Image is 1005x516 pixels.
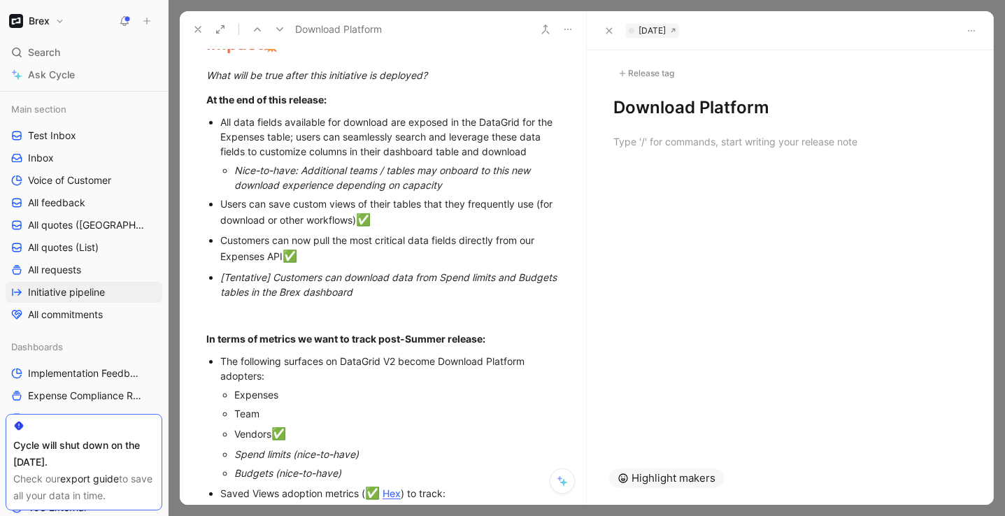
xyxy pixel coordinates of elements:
div: Cycle will shut down on the [DATE]. [13,437,155,471]
span: Expenses [234,389,278,401]
a: Implementation Feedback [6,363,162,384]
span: Ask Cycle [28,66,75,83]
div: Main section [6,99,162,120]
a: Initiative pipeline [6,282,162,303]
span: Implementation Feedback [28,366,143,380]
span: Main section [11,102,66,116]
span: Users can save custom views of their tables that they frequently use (for download or other workf... [220,198,555,226]
span: Impact [206,34,263,54]
span: Nice-to-have: Additional teams / tables may onboard to this new download experience depending on ... [234,164,533,191]
div: Dashboards [6,336,162,357]
span: ✅ [356,213,371,227]
span: At the end of this release: [206,94,327,106]
span: ) to track: [401,487,446,499]
a: All commitments [6,304,162,325]
button: BrexBrex [6,11,68,31]
a: All quotes ([GEOGRAPHIC_DATA]) [6,215,162,236]
span: Spend limits (nice-to-have) [234,448,359,460]
a: All feedback [6,192,162,213]
span: Initiative pipeline [28,285,105,299]
img: Brex [9,14,23,28]
span: In terms of metrics we want to track post-Summer release: [206,333,485,345]
span: All requests [28,263,81,277]
div: [DATE] [639,24,666,38]
span: ✅ [365,486,380,500]
h1: Download Platform [613,96,967,119]
span: Customers can now pull the most critical data fields directly from our Expenses API [220,234,537,262]
span: Inbox [28,151,54,165]
span: 💥 [263,38,278,52]
div: Check our to save all your data in time. [13,471,155,504]
span: All feedback [28,196,85,210]
span: The following surfaces on DataGrid V2 become Download Platform adopters: [220,355,527,382]
a: All quotes (List) [6,237,162,258]
em: What will be true after this initiative is deployed? [206,69,427,81]
a: Expense Compliance Requests [6,385,162,406]
span: Search [28,44,60,61]
a: Voice of Customer [6,170,162,191]
h1: Brex [29,15,50,27]
span: ✅ [271,427,286,440]
a: Hex [383,487,401,499]
div: Main sectionTest InboxInboxVoice of CustomerAll feedbackAll quotes ([GEOGRAPHIC_DATA])All quotes ... [6,99,162,325]
span: All data fields available for download are exposed in the DataGrid for the Expenses table; users ... [220,116,555,157]
span: Test Inbox [28,129,76,143]
a: Test Inbox [6,125,162,146]
span: All quotes (List) [28,241,99,255]
a: export guide [60,473,119,485]
span: Dashboards [11,340,63,354]
span: [Tentative] Customers can download data from Spend limits and Budgets tables in the Brex dashboard [220,271,559,298]
a: All requests [6,259,162,280]
div: Search [6,42,162,63]
a: Inbox [6,148,162,169]
span: Team [234,408,259,420]
span: Budgets (nice-to-have) [234,467,341,479]
a: Expense Compliance Feedback [6,408,162,429]
span: Voice of Customer [28,173,111,187]
span: All commitments [28,308,103,322]
span: Saved Views adoption metrics ( [220,487,365,499]
span: Expense Compliance Feedback [28,411,145,425]
span: All quotes ([GEOGRAPHIC_DATA]) [28,218,146,232]
a: Ask Cycle [6,64,162,85]
span: Vendors [234,428,271,440]
span: Expense Compliance Requests [28,389,145,403]
div: Release tag [613,65,679,82]
div: Release tag [613,67,967,80]
span: Download Platform [295,21,382,38]
span: ✅ [283,249,297,263]
button: Highlight makers [609,468,724,488]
